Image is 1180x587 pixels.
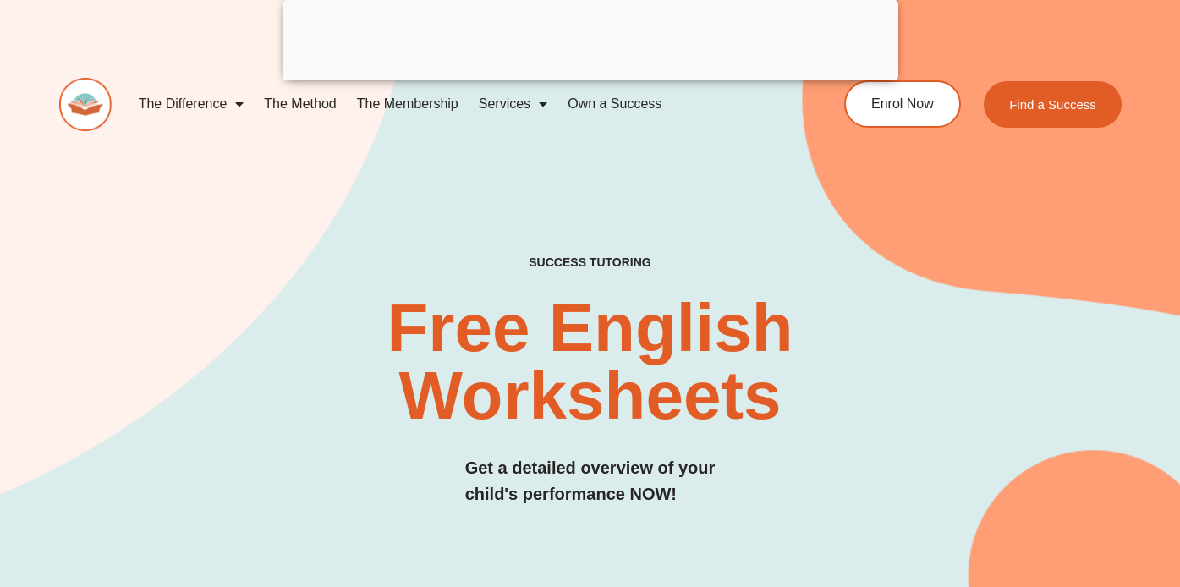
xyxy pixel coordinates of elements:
a: Find a Success [984,81,1122,128]
span: Enrol Now [871,97,934,111]
a: Own a Success [557,85,672,123]
h2: Free English Worksheets​ [239,294,941,430]
h4: SUCCESS TUTORING​ [433,255,748,270]
nav: Menu [129,85,783,123]
iframe: Chat Widget [1095,506,1180,587]
a: Services [469,85,557,123]
a: Enrol Now [844,80,961,128]
a: The Difference [129,85,255,123]
a: The Membership [347,85,469,123]
a: The Method [254,85,346,123]
h3: Get a detailed overview of your child's performance NOW! [465,455,716,507]
span: Find a Success [1009,98,1096,111]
